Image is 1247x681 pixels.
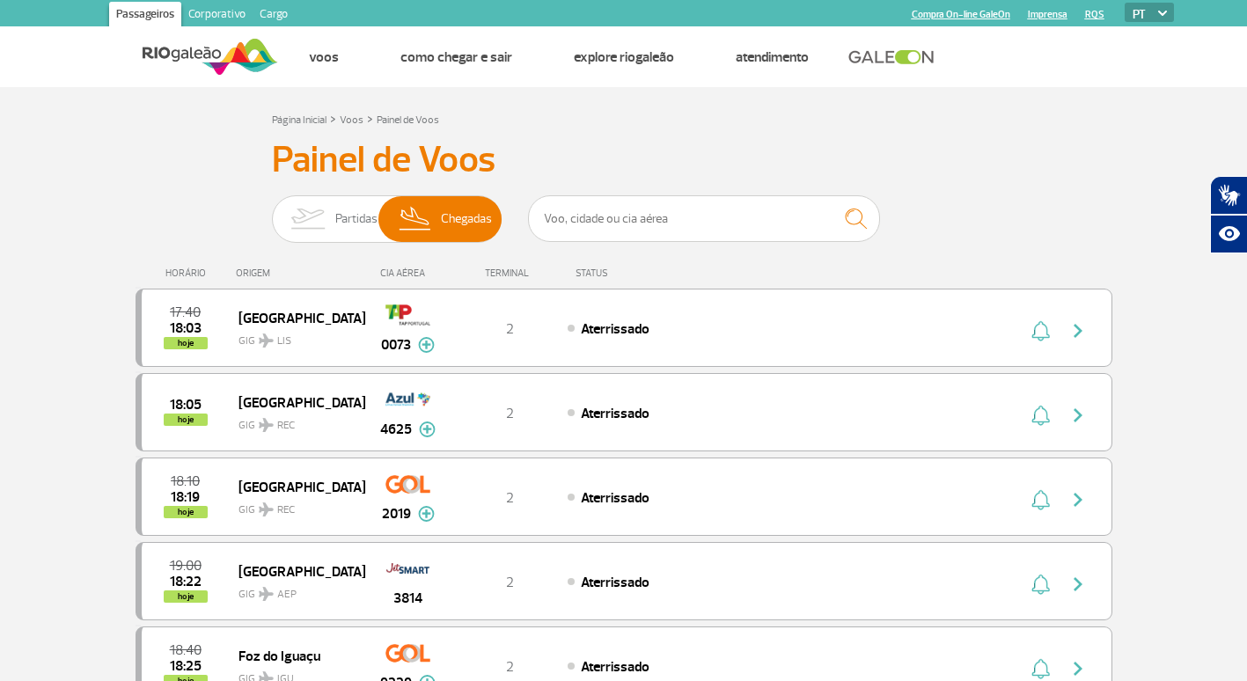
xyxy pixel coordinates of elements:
div: HORÁRIO [141,267,237,279]
img: seta-direita-painel-voo.svg [1067,320,1089,341]
a: Atendimento [736,48,809,66]
span: Aterrissado [581,658,649,676]
a: Imprensa [1028,9,1067,20]
span: 2 [506,574,514,591]
span: [GEOGRAPHIC_DATA] [238,306,351,329]
a: Voos [309,48,339,66]
img: mais-info-painel-voo.svg [418,506,435,522]
span: AEP [277,587,297,603]
img: slider-embarque [280,196,335,242]
span: GIG [238,493,351,518]
img: sino-painel-voo.svg [1031,574,1050,595]
span: Aterrissado [581,489,649,507]
a: Como chegar e sair [400,48,512,66]
span: GIG [238,577,351,603]
span: Aterrissado [581,320,649,338]
span: 2025-08-27 19:00:00 [170,560,202,572]
span: Partidas [335,196,378,242]
img: seta-direita-painel-voo.svg [1067,489,1089,510]
img: slider-desembarque [390,196,442,242]
span: hoje [164,414,208,426]
span: [GEOGRAPHIC_DATA] [238,391,351,414]
a: Explore RIOgaleão [574,48,674,66]
a: Cargo [253,2,295,30]
span: hoje [164,337,208,349]
a: Compra On-line GaleOn [912,9,1010,20]
span: 3814 [393,588,422,609]
span: 2025-08-27 18:10:00 [171,475,200,487]
span: 0073 [381,334,411,355]
span: 2025-08-27 18:19:15 [171,491,200,503]
span: REC [277,502,295,518]
div: TERMINAL [452,267,567,279]
a: Passageiros [109,2,181,30]
span: hoje [164,590,208,603]
span: 2025-08-27 18:40:00 [170,644,202,656]
button: Abrir recursos assistivos. [1210,215,1247,253]
img: sino-painel-voo.svg [1031,320,1050,341]
span: 4625 [380,419,412,440]
span: 2 [506,489,514,507]
span: GIG [238,324,351,349]
span: 2 [506,658,514,676]
span: 2 [506,320,514,338]
span: Foz do Iguaçu [238,644,351,667]
span: 2025-08-27 18:03:09 [170,322,202,334]
img: sino-painel-voo.svg [1031,489,1050,510]
img: seta-direita-painel-voo.svg [1067,405,1089,426]
img: seta-direita-painel-voo.svg [1067,574,1089,595]
img: sino-painel-voo.svg [1031,658,1050,679]
img: destiny_airplane.svg [259,418,274,432]
a: Página Inicial [272,113,326,127]
span: 2025-08-27 17:40:00 [170,306,201,319]
a: Voos [340,113,363,127]
div: ORIGEM [236,267,364,279]
a: > [367,108,373,128]
span: LIS [277,333,291,349]
button: Abrir tradutor de língua de sinais. [1210,176,1247,215]
span: hoje [164,506,208,518]
span: 2025-08-27 18:25:49 [170,660,202,672]
a: > [330,108,336,128]
div: STATUS [567,267,710,279]
span: GIG [238,408,351,434]
span: Aterrissado [581,574,649,591]
img: destiny_airplane.svg [259,502,274,516]
a: Painel de Voos [377,113,439,127]
img: destiny_airplane.svg [259,587,274,601]
img: seta-direita-painel-voo.svg [1067,658,1089,679]
img: destiny_airplane.svg [259,333,274,348]
span: REC [277,418,295,434]
div: CIA AÉREA [364,267,452,279]
div: Plugin de acessibilidade da Hand Talk. [1210,176,1247,253]
span: 2 [506,405,514,422]
img: mais-info-painel-voo.svg [419,421,436,437]
img: sino-painel-voo.svg [1031,405,1050,426]
h3: Painel de Voos [272,138,976,182]
span: 2025-08-27 18:22:00 [170,575,202,588]
input: Voo, cidade ou cia aérea [528,195,880,242]
a: Corporativo [181,2,253,30]
span: 2025-08-27 18:05:00 [170,399,202,411]
a: RQS [1085,9,1104,20]
span: Aterrissado [581,405,649,422]
span: Chegadas [441,196,492,242]
span: [GEOGRAPHIC_DATA] [238,475,351,498]
span: [GEOGRAPHIC_DATA] [238,560,351,582]
span: 2019 [382,503,411,524]
img: mais-info-painel-voo.svg [418,337,435,353]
